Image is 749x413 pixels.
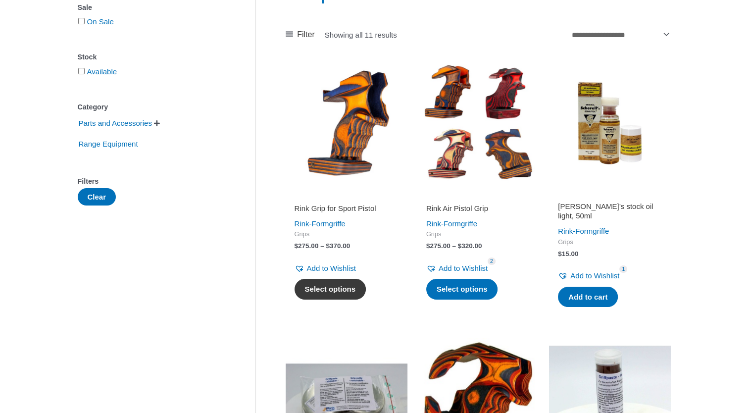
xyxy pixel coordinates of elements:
[426,279,498,300] a: Select options for “Rink Air Pistol Grip”
[286,61,407,183] img: Rink Grip for Sport Pistol
[558,227,609,235] a: Rink-Formgriffe
[295,190,399,202] iframe: Customer reviews powered by Trustpilot
[417,61,539,183] img: Rink Air Pistol Grip
[619,265,627,273] span: 1
[558,250,562,258] span: $
[87,17,114,26] a: On Sale
[558,202,662,225] a: [PERSON_NAME]’s stock oil light, 50ml
[426,242,450,250] bdi: 275.00
[426,242,430,250] span: $
[558,287,618,308] a: Add to cart: “Scherell's stock oil light, 50ml”
[426,190,530,202] iframe: Customer reviews powered by Trustpilot
[295,219,346,228] a: Rink-Formgriffe
[295,279,366,300] a: Select options for “Rink Grip for Sport Pistol”
[295,242,319,250] bdi: 275.00
[439,264,488,272] span: Add to Wishlist
[325,31,397,39] p: Showing all 11 results
[570,271,619,280] span: Add to Wishlist
[78,115,153,132] span: Parts and Accessories
[78,118,153,127] a: Parts and Accessories
[320,242,324,250] span: –
[458,242,482,250] bdi: 320.00
[297,27,315,42] span: Filter
[286,27,315,42] a: Filter
[568,26,671,43] select: Shop order
[326,242,330,250] span: $
[295,204,399,217] a: Rink Grip for Sport Pistol
[307,264,356,272] span: Add to Wishlist
[295,261,356,275] a: Add to Wishlist
[426,230,530,239] span: Grips
[78,50,226,64] div: Stock
[558,250,578,258] bdi: 15.00
[154,120,160,127] span: 
[458,242,462,250] span: $
[426,219,477,228] a: Rink-Formgriffe
[87,67,117,76] a: Available
[326,242,350,250] bdi: 370.00
[426,204,530,217] a: Rink Air Pistol Grip
[452,242,456,250] span: –
[78,0,226,15] div: Sale
[78,139,139,148] a: Range Equipment
[295,230,399,239] span: Grips
[426,261,488,275] a: Add to Wishlist
[488,258,496,265] span: 2
[558,190,662,202] iframe: Customer reviews powered by Trustpilot
[78,174,226,189] div: Filters
[78,188,116,206] button: Clear
[78,136,139,153] span: Range Equipment
[426,204,530,213] h2: Rink Air Pistol Grip
[78,18,85,24] input: On Sale
[549,61,671,183] img: Scherell's stock oil light
[78,100,226,114] div: Category
[78,68,85,74] input: Available
[558,238,662,247] span: Grips
[295,242,299,250] span: $
[558,269,619,283] a: Add to Wishlist
[295,204,399,213] h2: Rink Grip for Sport Pistol
[558,202,662,221] h2: [PERSON_NAME]’s stock oil light, 50ml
